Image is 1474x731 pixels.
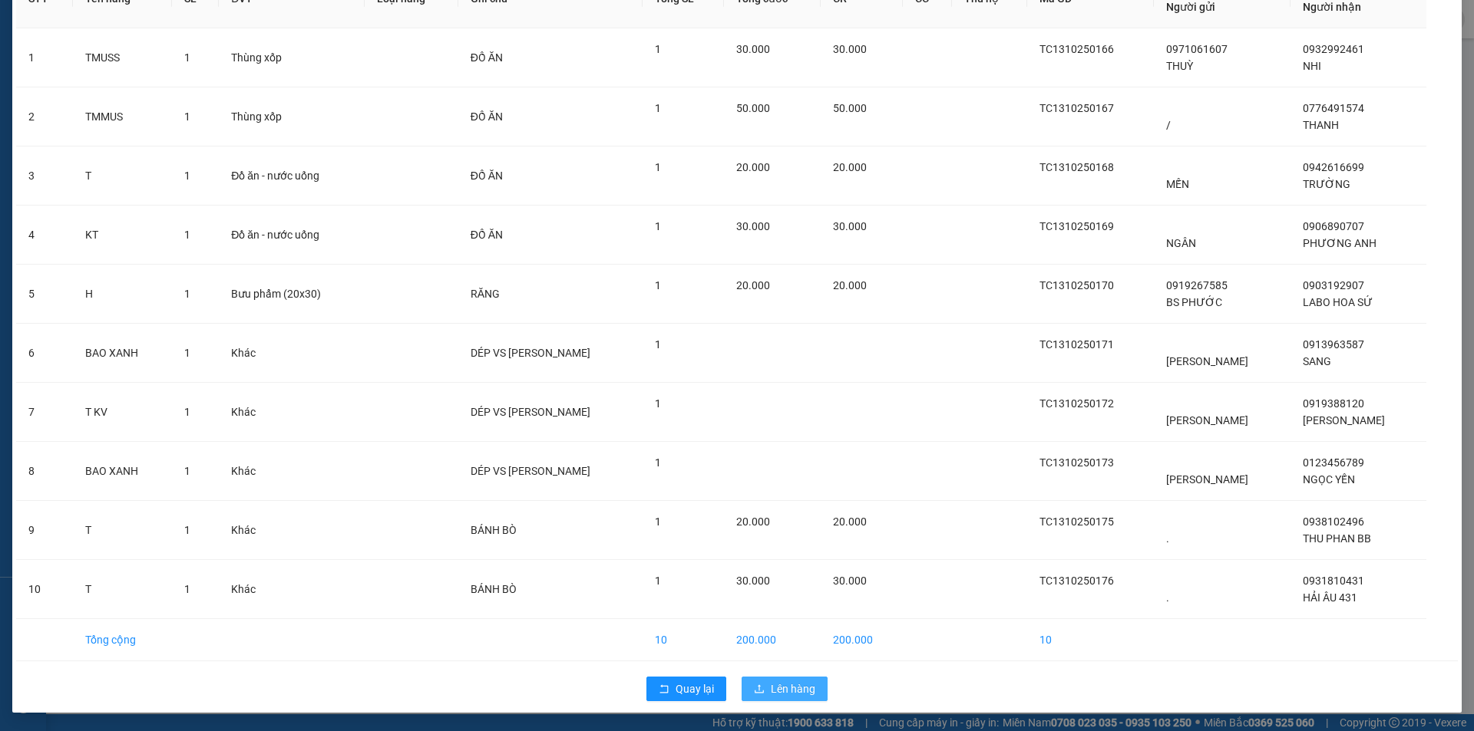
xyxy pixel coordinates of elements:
td: 10 [1027,619,1154,661]
span: 20.000 [736,161,770,173]
span: 0971061607 [1166,43,1228,55]
button: uploadLên hàng [742,677,828,701]
span: TC1310250166 [1039,43,1114,55]
span: TC1310250169 [1039,220,1114,232]
td: Khác [219,383,365,442]
span: [PERSON_NAME] [1166,355,1248,367]
span: 1 [655,575,661,587]
span: 1 [184,110,190,123]
span: 1 [655,515,661,528]
span: 1 [184,465,190,477]
td: 200.000 [724,619,821,661]
span: NGỌC YẾN [1303,473,1355,486]
span: 1 [184,229,190,241]
span: DÉP VS [PERSON_NAME] [471,347,590,359]
span: 1 [184,583,190,595]
span: [PERSON_NAME] [1166,414,1248,426]
span: 30.000 [736,43,770,55]
span: 20.000 [736,279,770,291]
td: BAO XANH [73,442,172,501]
span: 1 [655,456,661,469]
span: 1 [184,288,190,300]
td: Khác [219,560,365,619]
td: Khác [219,442,365,501]
td: T KV [73,383,172,442]
span: TC1310250167 [1039,102,1114,114]
td: Đồ ăn - nước uống [219,206,365,265]
span: ĐỒ ĂN [471,51,503,64]
td: 10 [16,560,73,619]
span: 0776491574 [1303,102,1364,114]
td: T [73,560,172,619]
td: 3 [16,147,73,206]
span: Lên hàng [771,680,815,697]
span: 30.000 [736,220,770,232]
td: T [73,501,172,560]
span: [PERSON_NAME] [1303,414,1385,426]
td: T [73,147,172,206]
span: 1 [184,406,190,418]
span: 20.000 [833,161,867,173]
span: 0931810431 [1303,575,1364,587]
button: rollbackQuay lại [646,677,726,701]
span: 1 [655,220,661,232]
span: 30.000 [833,43,867,55]
span: THU PHAN BB [1303,532,1371,545]
td: 10 [643,619,724,661]
span: THANH [1303,119,1339,131]
td: Bưu phẩm (20x30) [219,265,365,324]
td: Khác [219,324,365,383]
span: HẢI ÂU 431 [1303,591,1357,604]
span: THUỲ [1166,60,1193,72]
span: 20.000 [833,515,867,528]
span: upload [754,683,765,696]
span: TC1310250176 [1039,575,1114,587]
span: 1 [655,397,661,410]
span: 1 [655,43,661,55]
span: 1 [655,338,661,351]
span: 1 [655,279,661,291]
span: 20.000 [736,515,770,528]
span: 1 [184,347,190,359]
span: LABO HOA SỨ [1303,296,1373,308]
span: TC1310250168 [1039,161,1114,173]
span: ĐỒ ĂN [471,229,503,241]
span: 1 [655,102,661,114]
td: Thùng xốp [219,87,365,147]
span: 1 [655,161,661,173]
td: Tổng cộng [73,619,172,661]
span: . [1166,591,1169,604]
span: Người nhận [1303,1,1361,13]
span: RĂNG [471,288,500,300]
td: TMUSS [73,28,172,87]
span: 0942616699 [1303,161,1364,173]
td: H [73,265,172,324]
span: 30.000 [833,220,867,232]
td: KT [73,206,172,265]
td: 200.000 [821,619,903,661]
span: BÁNH BÒ [471,583,517,595]
span: 0938102496 [1303,515,1364,528]
span: BS PHƯỚC [1166,296,1222,308]
td: 7 [16,383,73,442]
span: TC1310250171 [1039,338,1114,351]
span: PHƯƠNG ANH [1303,237,1377,249]
span: 0913963587 [1303,338,1364,351]
span: 0932992461 [1303,43,1364,55]
span: TC1310250172 [1039,397,1114,410]
span: / [1166,119,1171,131]
span: SANG [1303,355,1331,367]
span: TC1310250170 [1039,279,1114,291]
span: . [1166,532,1169,545]
span: Quay lại [676,680,714,697]
span: 1 [184,524,190,536]
span: 0903192907 [1303,279,1364,291]
span: 0919267585 [1166,279,1228,291]
span: 1 [184,51,190,64]
span: [PERSON_NAME] [1166,473,1248,486]
td: 9 [16,501,73,560]
td: BAO XANH [73,324,172,383]
td: 1 [16,28,73,87]
span: TC1310250175 [1039,515,1114,528]
span: 50.000 [736,102,770,114]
